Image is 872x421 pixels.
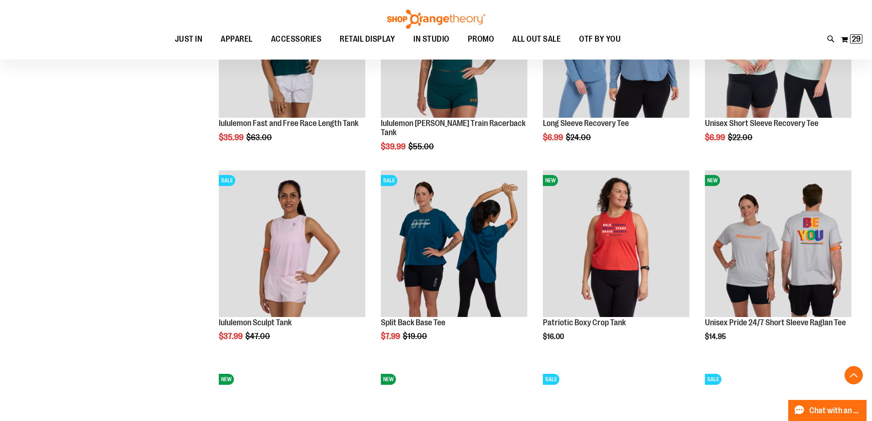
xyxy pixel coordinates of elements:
span: SALE [381,175,397,186]
img: Unisex Pride 24/7 Short Sleeve Raglan Tee [705,170,851,317]
span: NEW [219,374,234,385]
img: Split Back Base Tee [381,170,527,317]
span: $19.00 [403,332,428,341]
a: Patriotic Boxy Crop TankNEW [543,170,689,318]
span: Chat with an Expert [809,406,861,415]
a: Unisex Pride 24/7 Short Sleeve Raglan TeeNEW [705,170,851,318]
a: Split Back Base TeeSALE [381,170,527,318]
span: $35.99 [219,133,245,142]
a: Unisex Pride 24/7 Short Sleeve Raglan Tee [705,318,846,327]
a: Split Back Base Tee [381,318,445,327]
a: Main Image of 1538347SALE [219,170,365,318]
span: $16.00 [543,333,565,341]
span: $63.00 [246,133,273,142]
div: product [700,166,856,365]
button: Chat with an Expert [788,400,867,421]
a: Unisex Short Sleeve Recovery Tee [705,119,818,128]
span: $47.00 [245,332,271,341]
img: Shop Orangetheory [386,10,487,29]
span: SALE [543,374,559,385]
div: product [538,166,694,365]
span: RETAIL DISPLAY [340,29,395,49]
a: Long Sleeve Recovery Tee [543,119,629,128]
div: product [214,166,370,365]
span: JUST IN [175,29,203,49]
span: ACCESSORIES [271,29,322,49]
span: $7.99 [381,332,401,341]
img: Main Image of 1538347 [219,170,365,317]
span: NEW [705,175,720,186]
span: PROMO [468,29,494,49]
span: $6.99 [705,133,726,142]
span: $22.00 [728,133,754,142]
span: APPAREL [221,29,253,49]
a: lululemon [PERSON_NAME] Train Racerback Tank [381,119,525,137]
span: $6.99 [543,133,564,142]
a: Patriotic Boxy Crop Tank [543,318,626,327]
span: IN STUDIO [413,29,450,49]
img: Patriotic Boxy Crop Tank [543,170,689,317]
span: $55.00 [408,142,435,151]
span: SALE [219,175,235,186]
button: Back To Top [845,366,863,384]
span: OTF BY YOU [579,29,621,49]
span: SALE [705,374,721,385]
a: lululemon Fast and Free Race Length Tank [219,119,358,128]
span: $14.95 [705,333,727,341]
span: ALL OUT SALE [512,29,561,49]
div: product [376,166,532,365]
span: 29 [852,34,861,44]
a: lululemon Sculpt Tank [219,318,292,327]
span: $37.99 [219,332,244,341]
span: $24.00 [566,133,592,142]
span: NEW [381,374,396,385]
span: NEW [543,175,558,186]
span: $39.99 [381,142,407,151]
